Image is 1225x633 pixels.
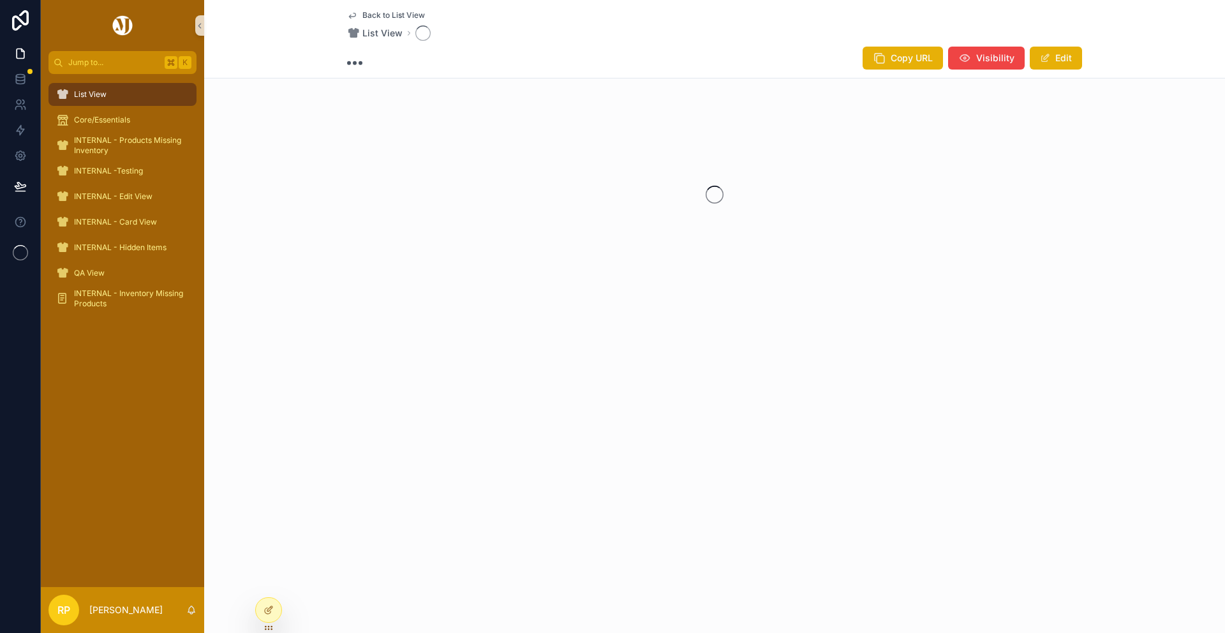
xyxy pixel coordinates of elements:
[48,262,197,285] a: QA View
[48,287,197,310] a: INTERNAL - Inventory Missing Products
[74,135,184,156] span: INTERNAL - Products Missing Inventory
[347,27,403,40] a: List View
[48,134,197,157] a: INTERNAL - Products Missing Inventory
[863,47,943,70] button: Copy URL
[48,185,197,208] a: INTERNAL - Edit View
[347,10,425,20] a: Back to List View
[68,57,160,68] span: Jump to...
[74,115,130,125] span: Core/Essentials
[48,108,197,131] a: Core/Essentials
[74,242,167,253] span: INTERNAL - Hidden Items
[74,89,107,100] span: List View
[48,83,197,106] a: List View
[74,288,184,309] span: INTERNAL - Inventory Missing Products
[57,602,70,618] span: RP
[362,27,403,40] span: List View
[1030,47,1082,70] button: Edit
[74,166,143,176] span: INTERNAL -Testing
[976,52,1014,64] span: Visibility
[48,160,197,182] a: INTERNAL -Testing
[48,236,197,259] a: INTERNAL - Hidden Items
[891,52,933,64] span: Copy URL
[74,268,105,278] span: QA View
[48,51,197,74] button: Jump to...K
[110,15,135,36] img: App logo
[74,191,152,202] span: INTERNAL - Edit View
[180,57,190,68] span: K
[48,211,197,234] a: INTERNAL - Card View
[89,604,163,616] p: [PERSON_NAME]
[74,217,157,227] span: INTERNAL - Card View
[362,10,425,20] span: Back to List View
[948,47,1025,70] button: Visibility
[41,74,204,327] div: scrollable content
